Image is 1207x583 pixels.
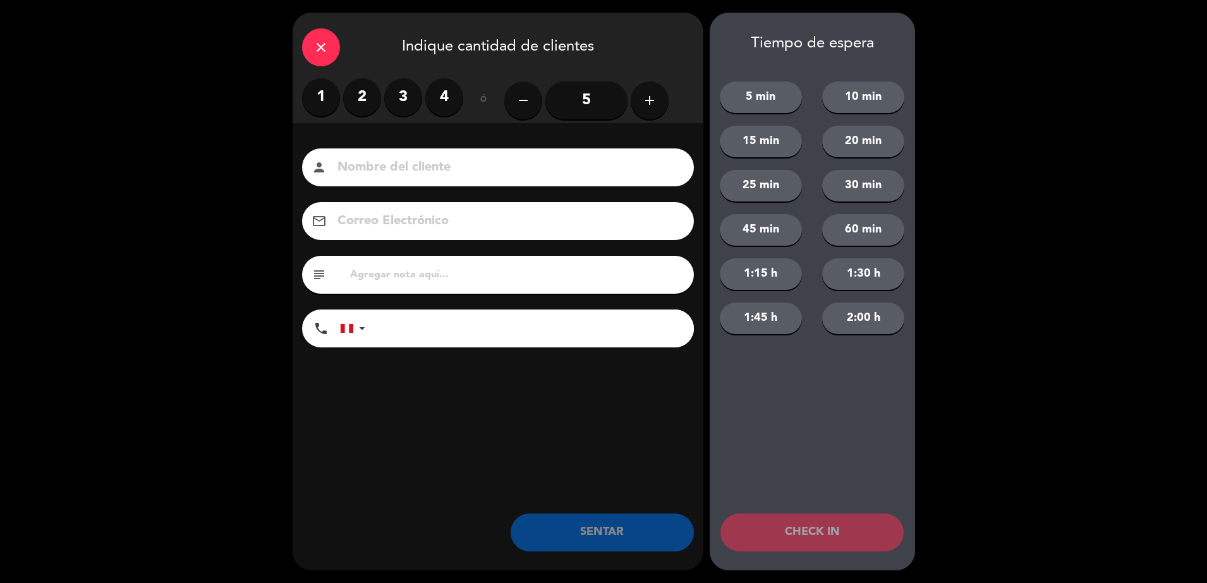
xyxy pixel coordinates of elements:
button: 45 min [720,214,802,246]
label: 3 [384,78,422,116]
button: remove [504,81,542,119]
button: 30 min [822,170,904,201]
input: Agregar nota aquí... [349,266,684,284]
button: add [631,81,669,119]
button: 25 min [720,170,802,201]
i: add [642,93,657,108]
label: 2 [343,78,381,116]
input: Correo Electrónico [336,210,677,232]
i: phone [313,321,329,336]
div: ó [463,78,504,123]
button: SENTAR [511,514,694,551]
i: email [312,213,327,229]
button: 1:30 h [822,258,904,290]
div: Peru (Perú): +51 [341,310,370,347]
div: Indique cantidad de clientes [293,13,703,78]
i: remove [516,93,531,108]
i: subject [312,267,327,282]
label: 1 [302,78,340,116]
button: 60 min [822,214,904,246]
button: 1:45 h [720,303,802,334]
i: person [312,160,327,175]
button: 1:15 h [720,258,802,290]
button: CHECK IN [720,514,904,551]
button: 15 min [720,126,802,157]
button: 5 min [720,81,802,113]
i: close [313,40,329,55]
div: Tiempo de espera [710,35,915,53]
button: 2:00 h [822,303,904,334]
button: 20 min [822,126,904,157]
label: 4 [425,78,463,116]
input: Nombre del cliente [336,157,677,179]
button: 10 min [822,81,904,113]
